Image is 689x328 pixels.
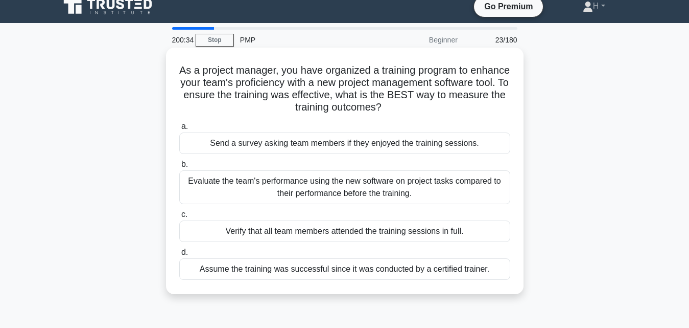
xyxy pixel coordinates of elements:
[181,248,188,256] span: d.
[179,133,510,154] div: Send a survey asking team members if they enjoyed the training sessions.
[179,170,510,204] div: Evaluate the team's performance using the new software on project tasks compared to their perform...
[178,64,511,114] h5: As a project manager, you have organized a training program to enhance your team's proficiency wi...
[464,30,524,50] div: 23/180
[179,258,510,280] div: Assume the training was successful since it was conducted by a certified trainer.
[234,30,374,50] div: PMP
[179,221,510,242] div: Verify that all team members attended the training sessions in full.
[374,30,464,50] div: Beginner
[166,30,196,50] div: 200:34
[181,160,188,168] span: b.
[196,34,234,47] a: Stop
[181,210,187,218] span: c.
[181,122,188,130] span: a.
